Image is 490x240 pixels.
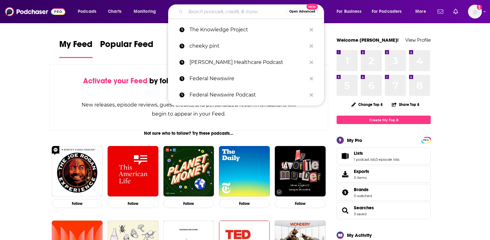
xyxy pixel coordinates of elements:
button: open menu [332,7,369,17]
button: Follow [163,199,214,208]
p: The Knowledge Project [189,22,306,38]
a: Charts [104,7,125,17]
svg: Add a profile image [477,5,482,10]
a: View Profile [405,37,431,43]
span: PRO [422,138,430,143]
a: PRO [422,138,430,142]
span: Exports [354,169,369,174]
span: New [306,4,318,10]
div: My Activity [347,232,372,238]
a: Searches [339,206,351,215]
a: cheeky pint [168,38,324,54]
img: Planet Money [163,146,214,197]
span: Popular Feed [100,39,153,53]
a: The Knowledge Project [168,22,324,38]
span: My Feed [59,39,93,53]
p: cheeky pint [189,38,306,54]
a: Federal Newswire [168,70,324,87]
span: Podcasts [78,7,96,16]
button: open menu [411,7,434,17]
span: Brands [337,184,431,201]
a: Lists [339,152,351,160]
a: Searches [354,205,374,211]
span: Charts [108,7,121,16]
button: Change Top 8 [348,101,386,108]
a: 1 podcast list [354,157,375,162]
button: Follow [52,199,103,208]
button: open menu [129,7,164,17]
input: Search podcasts, credits, & more... [185,7,286,17]
button: Open AdvancedNew [286,8,318,15]
div: My Pro [347,137,362,143]
img: Podchaser - Follow, Share and Rate Podcasts [5,6,65,18]
a: Show notifications dropdown [435,6,446,17]
span: Brands [354,187,369,192]
a: Lists [354,150,399,156]
img: This American Life [108,146,158,197]
span: Lists [354,150,363,156]
span: For Podcasters [372,7,402,16]
span: For Business [337,7,361,16]
span: , [375,157,375,162]
span: Monitoring [134,7,156,16]
p: Federal Newswire [189,70,306,87]
a: 0 episode lists [375,157,399,162]
span: Activate your Feed [83,76,147,86]
button: open menu [73,7,104,17]
span: Searches [337,202,431,219]
a: Create My Top 8 [337,116,431,124]
button: Follow [219,199,270,208]
a: Brands [354,187,372,192]
div: Search podcasts, credits, & more... [174,4,330,19]
button: Show profile menu [468,5,482,18]
img: User Profile [468,5,482,18]
button: Follow [108,199,158,208]
p: Federal Newswire Podcast [189,87,306,103]
span: Lists [337,148,431,164]
button: open menu [368,7,411,17]
span: More [415,7,426,16]
a: 0 watched [354,194,372,198]
img: My Favorite Murder with Karen Kilgariff and Georgia Hardstark [275,146,326,197]
a: 3 saved [354,212,366,216]
span: Exports [339,170,351,179]
p: Becker's Healthcare Podcast [189,54,306,70]
a: My Feed [59,39,93,58]
a: Exports [337,166,431,183]
a: Welcome [PERSON_NAME]! [337,37,399,43]
div: Not sure who to follow? Try these podcasts... [49,131,328,136]
span: 0 items [354,175,369,180]
button: Share Top 8 [391,98,420,111]
a: Federal Newswire Podcast [168,87,324,103]
a: Popular Feed [100,39,153,58]
button: Follow [275,199,326,208]
img: The Daily [219,146,270,197]
span: Logged in as Tessarossi87 [468,5,482,18]
a: Show notifications dropdown [451,6,461,17]
a: [PERSON_NAME] Healthcare Podcast [168,54,324,70]
span: Open Advanced [289,10,315,13]
a: Brands [339,188,351,197]
div: New releases, episode reviews, guest credits, and personalized recommendations will begin to appe... [81,100,296,118]
div: by following Podcasts, Creators, Lists, and other Users! [81,76,296,95]
img: The Joe Rogan Experience [52,146,103,197]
